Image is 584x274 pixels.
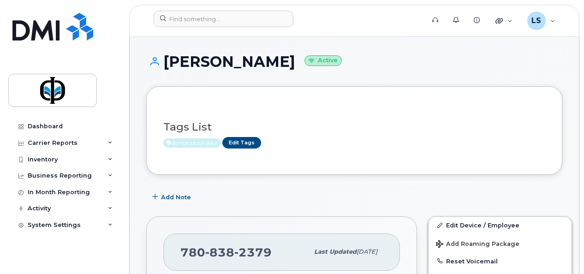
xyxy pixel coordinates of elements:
[314,248,357,255] span: Last updated
[146,189,199,205] button: Add Note
[436,240,519,249] span: Add Roaming Package
[304,55,342,66] small: Active
[357,248,377,255] span: [DATE]
[161,193,191,202] span: Add Note
[429,253,572,269] button: Reset Voicemail
[205,245,234,259] span: 838
[163,121,545,133] h3: Tags List
[429,217,572,233] a: Edit Device / Employee
[146,54,562,70] h1: [PERSON_NAME]
[222,137,261,149] a: Edit Tags
[180,245,272,259] span: 780
[234,245,272,259] span: 2379
[163,138,221,148] span: Active
[429,234,572,253] button: Add Roaming Package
